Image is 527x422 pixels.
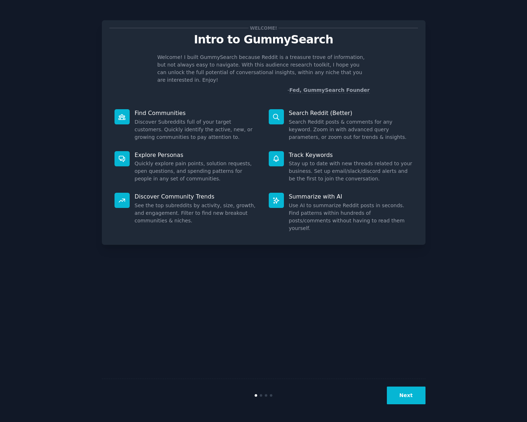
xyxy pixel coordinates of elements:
[135,118,259,141] dd: Discover Subreddits full of your target customers. Quickly identify the active, new, or growing c...
[289,87,370,93] a: Fed, GummySearch Founder
[289,160,413,183] dd: Stay up to date with new threads related to your business. Set up email/slack/discord alerts and ...
[135,109,259,117] p: Find Communities
[289,193,413,200] p: Summarize with AI
[135,160,259,183] dd: Quickly explore pain points, solution requests, open questions, and spending patterns for people ...
[387,387,426,404] button: Next
[249,24,278,32] span: Welcome!
[135,193,259,200] p: Discover Community Trends
[288,86,370,94] div: -
[289,118,413,141] dd: Search Reddit posts & comments for any keyword. Zoom in with advanced query parameters, or zoom o...
[157,54,370,84] p: Welcome! I built GummySearch because Reddit is a treasure trove of information, but not always ea...
[289,151,413,159] p: Track Keywords
[135,202,259,225] dd: See the top subreddits by activity, size, growth, and engagement. Filter to find new breakout com...
[109,33,418,46] p: Intro to GummySearch
[289,109,413,117] p: Search Reddit (Better)
[289,202,413,232] dd: Use AI to summarize Reddit posts in seconds. Find patterns within hundreds of posts/comments with...
[135,151,259,159] p: Explore Personas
